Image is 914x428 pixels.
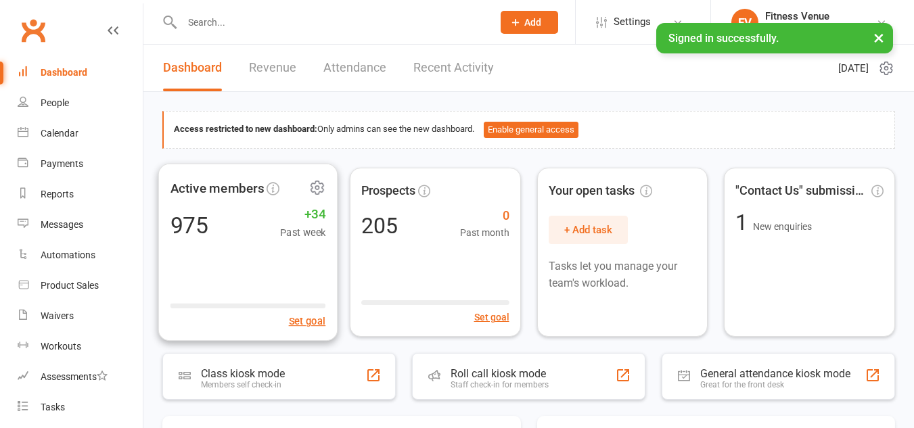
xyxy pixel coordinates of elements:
[170,178,265,198] span: Active members
[838,60,869,76] span: [DATE]
[668,32,779,45] span: Signed in successfully.
[170,213,209,236] div: 975
[484,122,578,138] button: Enable general access
[451,367,549,380] div: Roll call kiosk mode
[765,10,876,22] div: Fitness Venue
[41,310,74,321] div: Waivers
[700,367,850,380] div: General attendance kiosk mode
[18,179,143,210] a: Reports
[18,331,143,362] a: Workouts
[41,67,87,78] div: Dashboard
[18,270,143,301] a: Product Sales
[614,7,651,37] span: Settings
[323,45,386,91] a: Attendance
[16,14,50,47] a: Clubworx
[18,57,143,88] a: Dashboard
[18,240,143,270] a: Automations
[41,371,108,382] div: Assessments
[735,210,753,235] span: 1
[174,124,317,134] strong: Access restricted to new dashboard:
[249,45,296,91] a: Revenue
[178,13,483,32] input: Search...
[18,210,143,240] a: Messages
[18,88,143,118] a: People
[18,362,143,392] a: Assessments
[41,128,78,139] div: Calendar
[41,341,81,352] div: Workouts
[731,9,758,36] div: FV
[41,219,83,230] div: Messages
[18,149,143,179] a: Payments
[201,367,285,380] div: Class kiosk mode
[41,189,74,199] div: Reports
[174,122,884,138] div: Only admins can see the new dashboard.
[41,280,99,291] div: Product Sales
[163,45,222,91] a: Dashboard
[18,392,143,423] a: Tasks
[201,380,285,389] div: Members self check-in
[549,258,697,292] p: Tasks let you manage your team's workload.
[474,310,509,325] button: Set goal
[280,224,325,240] span: Past week
[735,181,869,201] span: "Contact Us" submissions
[280,204,325,224] span: +34
[361,181,415,201] span: Prospects
[765,22,876,34] div: Fitness Venue Whitsunday
[41,249,95,260] div: Automations
[549,181,652,201] span: Your open tasks
[41,402,65,412] div: Tasks
[700,380,850,389] div: Great for the front desk
[501,11,558,34] button: Add
[524,17,541,28] span: Add
[867,23,891,52] button: ×
[451,380,549,389] div: Staff check-in for members
[18,301,143,331] a: Waivers
[549,216,628,244] button: + Add task
[361,215,398,237] div: 205
[289,312,326,329] button: Set goal
[18,118,143,149] a: Calendar
[460,225,509,240] span: Past month
[413,45,494,91] a: Recent Activity
[41,97,69,108] div: People
[753,221,812,232] span: New enquiries
[460,206,509,226] span: 0
[41,158,83,169] div: Payments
